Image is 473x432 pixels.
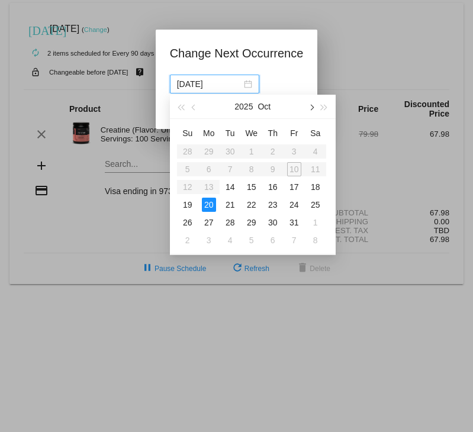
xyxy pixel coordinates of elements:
[198,214,220,231] td: 10/27/2025
[284,178,305,196] td: 10/17/2025
[284,231,305,249] td: 11/7/2025
[241,231,262,249] td: 11/5/2025
[241,178,262,196] td: 10/15/2025
[220,196,241,214] td: 10/21/2025
[262,196,284,214] td: 10/23/2025
[262,214,284,231] td: 10/30/2025
[202,215,216,230] div: 27
[244,180,259,194] div: 15
[177,124,198,143] th: Sun
[305,124,326,143] th: Sat
[287,215,301,230] div: 31
[308,198,323,212] div: 25
[287,180,301,194] div: 17
[244,233,259,247] div: 5
[202,233,216,247] div: 3
[241,196,262,214] td: 10/22/2025
[177,196,198,214] td: 10/19/2025
[305,231,326,249] td: 11/8/2025
[258,95,271,118] button: Oct
[223,233,237,247] div: 4
[266,215,280,230] div: 30
[308,215,323,230] div: 1
[266,233,280,247] div: 6
[202,198,216,212] div: 20
[170,44,304,63] h1: Change Next Occurrence
[244,215,259,230] div: 29
[234,95,253,118] button: 2025
[244,198,259,212] div: 22
[308,180,323,194] div: 18
[308,233,323,247] div: 8
[284,124,305,143] th: Fri
[220,231,241,249] td: 11/4/2025
[317,95,330,118] button: Next year (Control + right)
[262,178,284,196] td: 10/16/2025
[304,95,317,118] button: Next month (PageDown)
[181,233,195,247] div: 2
[223,215,237,230] div: 28
[220,214,241,231] td: 10/28/2025
[175,95,188,118] button: Last year (Control + left)
[220,178,241,196] td: 10/14/2025
[284,214,305,231] td: 10/31/2025
[177,78,242,91] input: Select date
[223,198,237,212] div: 21
[305,214,326,231] td: 11/1/2025
[241,124,262,143] th: Wed
[220,124,241,143] th: Tue
[177,214,198,231] td: 10/26/2025
[223,180,237,194] div: 14
[188,95,201,118] button: Previous month (PageUp)
[198,196,220,214] td: 10/20/2025
[262,231,284,249] td: 11/6/2025
[266,198,280,212] div: 23
[241,214,262,231] td: 10/29/2025
[198,124,220,143] th: Mon
[305,178,326,196] td: 10/18/2025
[266,180,280,194] div: 16
[284,196,305,214] td: 10/24/2025
[198,231,220,249] td: 11/3/2025
[181,198,195,212] div: 19
[177,231,198,249] td: 11/2/2025
[262,124,284,143] th: Thu
[287,233,301,247] div: 7
[181,215,195,230] div: 26
[305,196,326,214] td: 10/25/2025
[287,198,301,212] div: 24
